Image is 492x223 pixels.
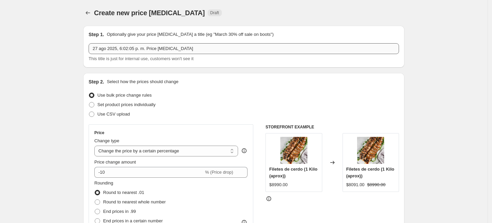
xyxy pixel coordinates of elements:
[367,181,385,188] strike: $8990.00
[205,170,233,175] span: % (Price drop)
[103,209,136,214] span: End prices in .99
[83,8,93,18] button: Price change jobs
[107,31,274,38] p: Optionally give your price [MEDICAL_DATA] a title (eg "March 30% off sale on boots")
[357,137,384,164] img: filetes-de-cerdo-desde-900-g-aprox-cerdo-100-natural-granja-magdalena-140274_80x.jpg
[97,111,130,117] span: Use CSV upload
[89,78,104,85] h2: Step 2.
[97,102,156,107] span: Set product prices individually
[94,138,119,143] span: Change type
[94,167,204,178] input: -15
[94,159,136,165] span: Price change amount
[241,147,248,154] div: help
[94,9,205,17] span: Create new price [MEDICAL_DATA]
[346,181,365,188] div: $8091.00
[346,167,394,178] span: Filetes de cerdo (1 Kilo (aprox))
[107,78,179,85] p: Select how the prices should change
[269,167,317,178] span: Filetes de cerdo (1 Kilo (aprox))
[210,10,219,16] span: Draft
[89,56,193,61] span: This title is just for internal use, customers won't see it
[103,190,144,195] span: Round to nearest .01
[97,93,151,98] span: Use bulk price change rules
[280,137,307,164] img: filetes-de-cerdo-desde-900-g-aprox-cerdo-100-natural-granja-magdalena-140274_80x.jpg
[94,180,113,185] span: Rounding
[269,181,287,188] div: $8990.00
[94,130,104,135] h3: Price
[103,199,166,204] span: Round to nearest whole number
[265,124,399,130] h6: STOREFRONT EXAMPLE
[89,31,104,38] h2: Step 1.
[89,43,399,54] input: 30% off holiday sale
